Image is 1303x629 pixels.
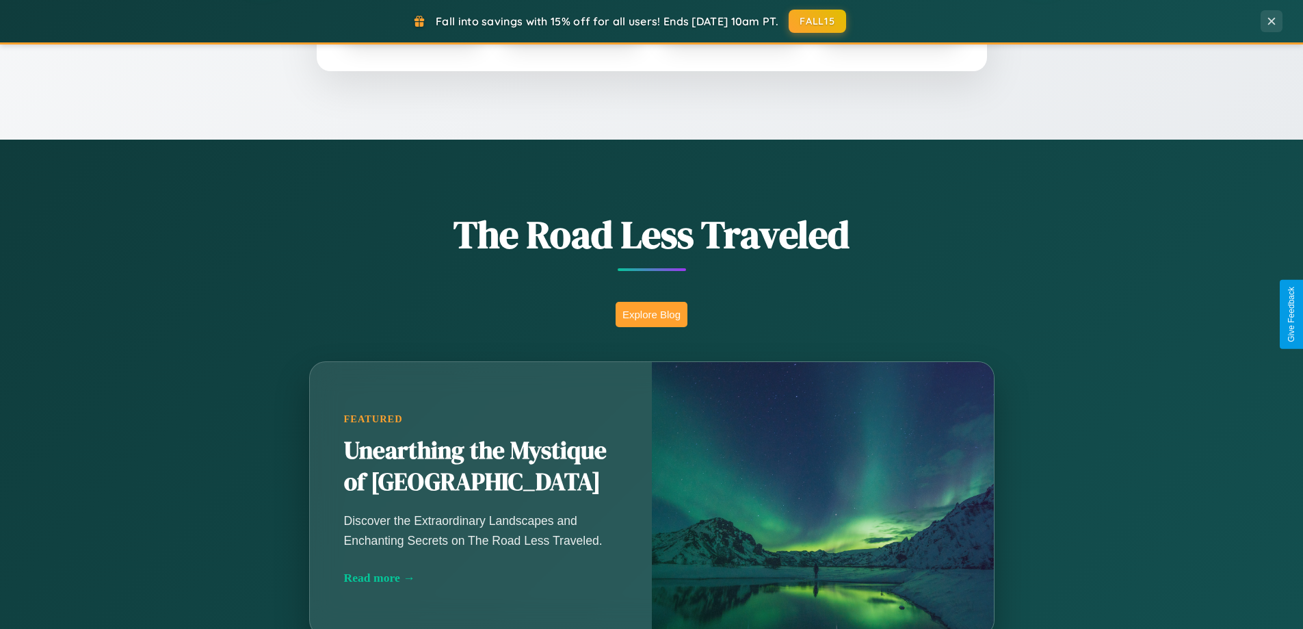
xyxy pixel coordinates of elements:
h1: The Road Less Traveled [241,208,1062,261]
h2: Unearthing the Mystique of [GEOGRAPHIC_DATA] [344,435,618,498]
button: Explore Blog [616,302,687,327]
div: Featured [344,413,618,425]
button: FALL15 [789,10,846,33]
span: Fall into savings with 15% off for all users! Ends [DATE] 10am PT. [436,14,778,28]
p: Discover the Extraordinary Landscapes and Enchanting Secrets on The Road Less Traveled. [344,511,618,550]
div: Give Feedback [1287,287,1296,342]
div: Read more → [344,571,618,585]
